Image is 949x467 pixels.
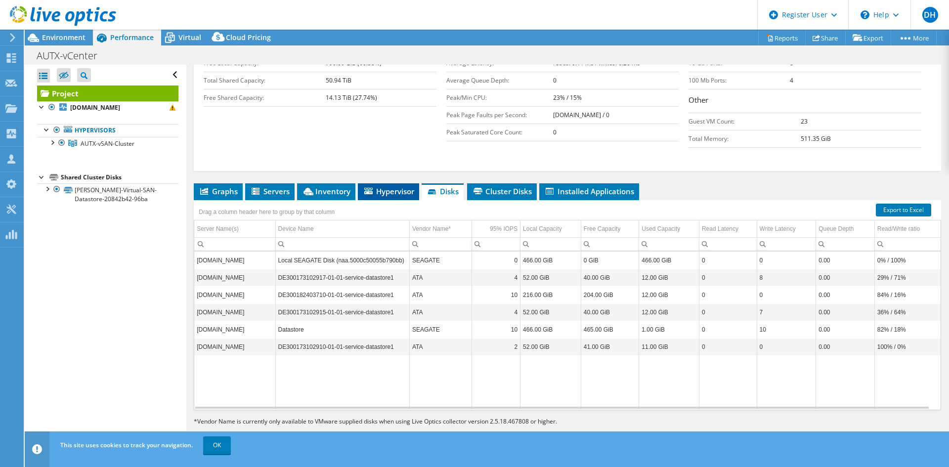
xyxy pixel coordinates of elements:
td: Column Server Name(s), Value autx-vmhost-01.atfcu.org [194,321,275,338]
td: Column Write Latency, Value 8 [757,269,816,286]
td: Column 95% IOPS, Value 0 [472,252,520,269]
td: 95% IOPS Column [472,220,520,238]
td: Column Read/Write ratio, Value 100% / 0% [874,338,941,355]
h1: AUTX-vCenter [32,50,113,61]
td: Read Latency Column [699,220,757,238]
td: Local Capacity Column [520,220,581,238]
div: Vendor Name* [412,223,451,235]
span: Graphs [199,186,238,196]
div: Queue Depth [819,223,854,235]
td: Column Device Name, Value Datastore [275,321,409,338]
td: Column Server Name(s), Value autx-vmhost-01.atfcu.org [194,338,275,355]
td: Total Shared Capacity: [204,72,326,89]
span: DH [922,7,938,23]
td: Column Used Capacity, Value 12.00 GiB [639,303,699,321]
span: Hypervisor [363,186,414,196]
td: Column Vendor Name*, Filter cell [409,237,472,251]
td: Column Free Capacity, Value 465.00 GiB [581,321,639,338]
td: Column Used Capacity, Value 466.00 GiB [639,252,699,269]
td: Column Local Capacity, Filter cell [520,237,581,251]
td: Column Read/Write ratio, Value 36% / 64% [874,303,941,321]
td: Column Free Capacity, Value 40.00 GiB [581,269,639,286]
td: Average Queue Depth: [446,72,553,89]
td: Column Vendor Name*, Value SEAGATE [409,252,472,269]
td: Column Vendor Name*, Value ATA [409,303,472,321]
b: 511.35 GiB [801,134,831,143]
b: reads: 0.11 ms / writes: 6.20 ms [553,59,640,67]
p: Vendor Name is currently only available to VMware supplied disks when using Live Optics collector... [194,416,663,427]
span: Installed Applications [544,186,634,196]
td: Column 95% IOPS, Value 10 [472,321,520,338]
h3: Other [689,94,921,108]
td: Column 95% IOPS, Value 2 [472,338,520,355]
td: Column Server Name(s), Value autx-vmhost-02.atfcu.org [194,269,275,286]
td: Column Free Capacity, Value 41.00 GiB [581,338,639,355]
span: AUTX-vSAN-Cluster [81,139,134,148]
div: 95% IOPS [490,223,518,235]
td: Column Used Capacity, Value 11.00 GiB [639,338,699,355]
div: Used Capacity [642,223,680,235]
td: Column Read/Write ratio, Filter cell [874,237,941,251]
td: Column Queue Depth, Value 0.00 [816,286,875,303]
td: Column Write Latency, Value 0 [757,286,816,303]
div: Device Name [278,223,314,235]
td: Column Vendor Name*, Value ATA [409,269,472,286]
td: Column Used Capacity, Value 12.00 GiB [639,286,699,303]
td: Column 95% IOPS, Value 4 [472,269,520,286]
td: Column Read Latency, Filter cell [699,237,757,251]
td: Column Read Latency, Value 0 [699,269,757,286]
td: Column Local Capacity, Value 52.00 GiB [520,338,581,355]
td: Column Free Capacity, Value 0 GiB [581,252,639,269]
span: Cluster Disks [472,186,532,196]
span: Environment [42,33,86,42]
td: Peak Page Faults per Second: [446,106,553,124]
td: Column Device Name, Filter cell [275,237,409,251]
td: Column 95% IOPS, Filter cell [472,237,520,251]
div: Read/Write ratio [877,223,920,235]
td: Vendor Name* Column [409,220,472,238]
b: 23 [801,117,808,126]
td: Column Queue Depth, Value 0.00 [816,303,875,321]
td: Column Queue Depth, Value 0.00 [816,252,875,269]
a: [DOMAIN_NAME] [37,101,178,114]
td: Column Read Latency, Value 0 [699,252,757,269]
b: [DOMAIN_NAME] / 0 [553,111,609,119]
td: Column Device Name, Value DE300173102917-01-01-service-datastore1 [275,269,409,286]
td: Column Read Latency, Value 0 [699,321,757,338]
a: [PERSON_NAME]-Virtual-SAN-Datastore-20842b42-96ba [37,183,178,205]
td: Column Read Latency, Value 0 [699,286,757,303]
td: 100 Mb Ports: [689,72,790,89]
td: Column Server Name(s), Value autx-vmhost-04.atfcu.org [194,286,275,303]
td: Guest VM Count: [689,113,801,130]
div: Shared Cluster Disks [61,171,178,183]
td: Column Server Name(s), Value autx-vmhost-03.atfcu.org [194,303,275,321]
b: 0 [553,76,557,85]
td: Used Capacity Column [639,220,699,238]
div: Write Latency [760,223,796,235]
div: Data grid [194,200,941,410]
td: Column Server Name(s), Value autx-vmhost-02.atfcu.org [194,252,275,269]
td: Free Capacity Column [581,220,639,238]
td: Column Used Capacity, Value 1.00 GiB [639,321,699,338]
td: Column Write Latency, Value 7 [757,303,816,321]
b: 23% / 15% [553,93,582,102]
td: Free Shared Capacity: [204,89,326,106]
td: Column Used Capacity, Filter cell [639,237,699,251]
td: Column Used Capacity, Value 12.00 GiB [639,269,699,286]
div: Read Latency [702,223,738,235]
td: Column Write Latency, Filter cell [757,237,816,251]
td: Column Local Capacity, Value 466.00 GiB [520,252,581,269]
td: Column Free Capacity, Value 204.00 GiB [581,286,639,303]
td: Column Local Capacity, Value 216.00 GiB [520,286,581,303]
span: Disks [427,186,459,196]
td: Column Write Latency, Value 0 [757,252,816,269]
td: Peak Saturated Core Count: [446,124,553,141]
td: Column Write Latency, Value 10 [757,321,816,338]
b: 0 [553,128,557,136]
td: Peak/Min CPU: [446,89,553,106]
a: Hypervisors [37,124,178,137]
b: 790.00 GiB (60.58%) [326,59,382,67]
td: Column Vendor Name*, Value ATA [409,338,472,355]
td: Column Device Name, Value DE300173102910-01-01-service-datastore1 [275,338,409,355]
td: Column 95% IOPS, Value 10 [472,286,520,303]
